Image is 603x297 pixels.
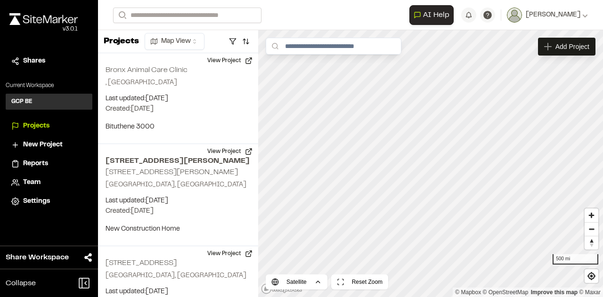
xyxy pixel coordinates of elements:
a: Projects [11,121,87,131]
span: Zoom out [585,223,598,236]
p: [GEOGRAPHIC_DATA], [GEOGRAPHIC_DATA] [106,180,251,190]
span: Share Workspace [6,252,69,263]
div: 500 mi [553,254,598,265]
img: rebrand.png [9,13,78,25]
p: Current Workspace [6,81,92,90]
a: Map feedback [531,289,578,296]
span: Shares [23,56,45,66]
p: Created: [DATE] [106,104,251,114]
p: New Construction Home [106,224,251,234]
h2: [STREET_ADDRESS] [106,260,177,266]
a: New Project [11,140,87,150]
p: Last updated: [DATE] [106,287,251,297]
div: Oh geez...please don't... [9,25,78,33]
span: [PERSON_NAME] [526,10,580,20]
span: Team [23,177,41,188]
a: Shares [11,56,87,66]
span: Projects [23,121,49,131]
h3: GCP BE [11,97,33,106]
p: Bituthene 3000 [106,122,251,132]
p: Projects [104,35,139,48]
span: Reports [23,159,48,169]
button: View Project [202,144,258,159]
p: Last updated: [DATE] [106,196,251,206]
button: Zoom out [585,222,598,236]
p: [GEOGRAPHIC_DATA], [GEOGRAPHIC_DATA] [106,271,251,281]
div: Open AI Assistant [409,5,457,25]
span: Collapse [6,278,36,289]
span: Add Project [555,42,589,51]
h2: [STREET_ADDRESS][PERSON_NAME] [106,169,238,176]
p: Created: [DATE] [106,206,251,217]
a: Mapbox logo [261,283,302,294]
h2: Bronx Animal Care Clinic [106,67,187,73]
h2: [STREET_ADDRESS][PERSON_NAME] [106,155,251,167]
button: Open AI Assistant [409,5,454,25]
a: Mapbox [455,289,481,296]
p: Last updated: [DATE] [106,94,251,104]
button: Reset bearing to north [585,236,598,249]
button: View Project [202,246,258,261]
button: Find my location [585,269,598,283]
span: AI Help [423,9,449,21]
p: , [GEOGRAPHIC_DATA] [106,78,251,88]
span: Settings [23,196,50,207]
button: View Project [202,53,258,68]
button: [PERSON_NAME] [507,8,588,23]
button: Reset Zoom [331,274,388,289]
a: Settings [11,196,87,207]
span: New Project [23,140,63,150]
a: Reports [11,159,87,169]
button: Zoom in [585,209,598,222]
img: User [507,8,522,23]
a: Team [11,177,87,188]
button: Satellite [266,274,327,289]
button: Search [113,8,130,23]
a: Maxar [579,289,601,296]
a: OpenStreetMap [483,289,529,296]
